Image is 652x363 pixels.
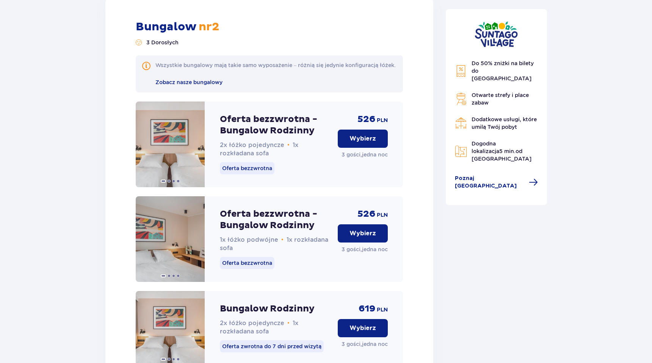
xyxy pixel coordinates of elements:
img: Restaurant Icon [455,117,467,129]
img: Liczba gości [136,39,142,45]
p: Oferta bezzwrotna [220,257,274,269]
img: Suntago Village [475,21,518,47]
button: Wybierz [338,130,388,148]
span: 2x łóżko pojedyncze [220,319,284,327]
span: 2x łóżko pojedyncze [220,141,284,149]
p: 619 [359,303,375,314]
p: Wybierz [350,135,376,143]
p: PLN [377,117,388,124]
button: Wybierz [338,224,388,243]
img: Grill Icon [455,93,467,105]
img: Oferta bezzwrotna - Bungalow Rodzinny [136,102,205,187]
span: Do 50% zniżki na bilety do [GEOGRAPHIC_DATA] [472,60,534,81]
img: Discount Icon [455,65,467,77]
span: • [281,236,284,244]
span: Zobacz nasze bungalowy [155,79,223,85]
button: Wybierz [338,319,388,337]
span: Dodatkowe usługi, które umilą Twój pobyt [472,116,537,130]
p: Bungalow [136,20,219,34]
img: Oferta bezzwrotna - Bungalow Rodzinny [136,196,205,282]
p: Oferta bezzwrotna - Bungalow Rodzinny [220,208,332,231]
p: 526 [357,114,375,125]
p: Oferta zwrotna do 7 dni przed wizytą [220,340,324,352]
span: nr 2 [196,20,219,34]
p: 3 gości , jedna noc [342,340,388,348]
p: Wybierz [350,324,376,332]
a: Zobacz nasze bungalowy [155,78,223,86]
p: 3 gości , jedna noc [342,151,388,158]
span: • [287,141,290,149]
span: Poznaj [GEOGRAPHIC_DATA] [455,175,525,190]
span: Dogodna lokalizacja od [GEOGRAPHIC_DATA] [472,141,531,162]
p: 526 [357,208,375,220]
div: Wszystkie bungalowy mają takie samo wyposażenie – różnią się jedynie konfiguracją łóżek. [155,61,396,69]
p: 3 Dorosłych [146,39,179,46]
img: Map Icon [455,145,467,157]
p: Oferta bezzwrotna [220,162,274,174]
span: 1x łóżko podwójne [220,236,278,243]
span: • [287,319,290,327]
p: Wybierz [350,229,376,238]
p: PLN [377,306,388,314]
a: Poznaj [GEOGRAPHIC_DATA] [455,175,538,190]
span: Otwarte strefy i place zabaw [472,92,529,106]
p: Bungalow Rodzinny [220,303,315,314]
span: 5 min. [499,148,516,154]
p: 3 gości , jedna noc [342,246,388,253]
p: PLN [377,211,388,219]
p: Oferta bezzwrotna - Bungalow Rodzinny [220,114,332,136]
